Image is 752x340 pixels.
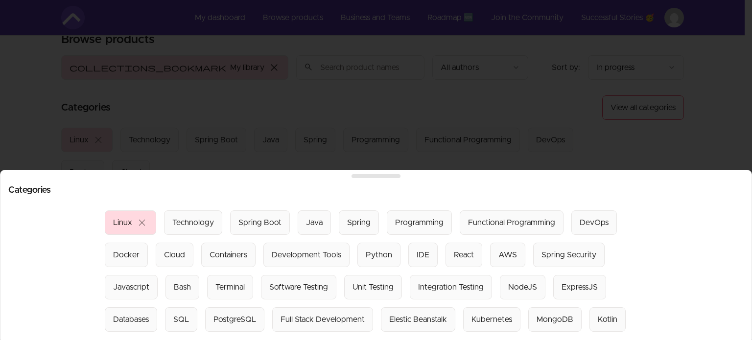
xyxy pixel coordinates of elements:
[395,217,444,228] div: Programming
[454,249,474,261] div: React
[213,314,256,325] div: PostgreSQL
[210,249,247,261] div: Containers
[389,314,447,325] div: Elestic Beanstalk
[215,281,245,293] div: Terminal
[136,217,148,228] span: close
[113,281,149,293] div: Javascript
[306,217,323,228] div: Java
[580,217,609,228] div: DevOps
[8,186,744,195] h2: Categories
[498,249,517,261] div: AWS
[598,314,617,325] div: Kotlin
[471,314,512,325] div: Kubernetes
[541,249,596,261] div: Spring Security
[508,281,537,293] div: NodeJS
[174,281,191,293] div: Bash
[352,281,394,293] div: Unit Testing
[281,314,365,325] div: Full Stack Development
[238,217,282,228] div: Spring Boot
[113,249,140,261] div: Docker
[347,217,371,228] div: Spring
[173,314,189,325] div: SQL
[172,217,214,228] div: Technology
[164,249,185,261] div: Cloud
[537,314,573,325] div: MongoDB
[269,281,328,293] div: Software Testing
[468,217,555,228] div: Functional Programming
[113,314,149,325] div: Databases
[562,281,598,293] div: ExpressJS
[366,249,392,261] div: Python
[418,281,484,293] div: Integration Testing
[113,217,132,228] div: Linux
[417,249,429,261] div: IDE
[272,249,341,261] div: Development Tools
